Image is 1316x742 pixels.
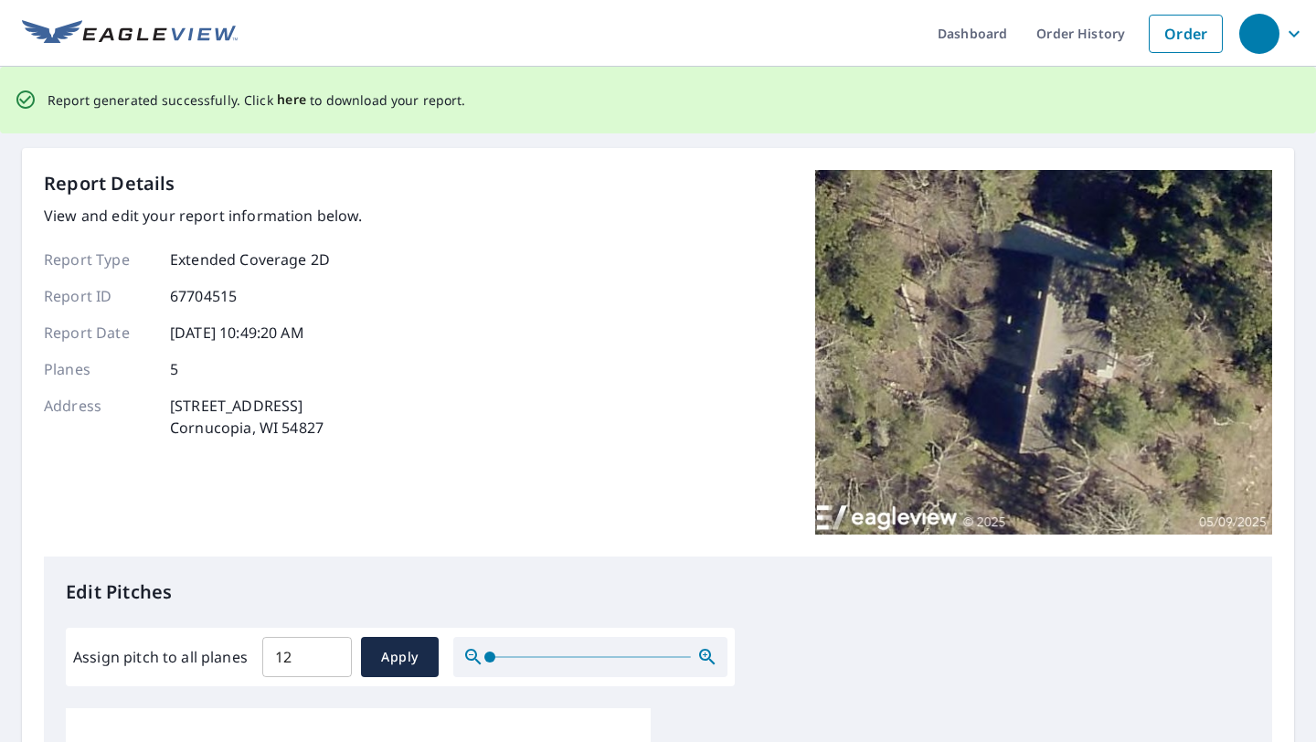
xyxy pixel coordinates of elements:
[44,170,175,197] p: Report Details
[66,578,1250,606] p: Edit Pitches
[73,646,248,668] label: Assign pitch to all planes
[376,646,424,669] span: Apply
[44,285,154,307] p: Report ID
[48,89,466,111] p: Report generated successfully. Click to download your report.
[44,322,154,344] p: Report Date
[277,89,307,111] button: here
[44,249,154,270] p: Report Type
[170,285,237,307] p: 67704515
[44,395,154,439] p: Address
[44,358,154,380] p: Planes
[1149,15,1223,53] a: Order
[170,358,178,380] p: 5
[262,631,352,683] input: 00.0
[170,395,324,439] p: [STREET_ADDRESS] Cornucopia, WI 54827
[361,637,439,677] button: Apply
[44,205,363,227] p: View and edit your report information below.
[170,322,304,344] p: [DATE] 10:49:20 AM
[170,249,330,270] p: Extended Coverage 2D
[22,20,238,48] img: EV Logo
[815,170,1272,535] img: Top image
